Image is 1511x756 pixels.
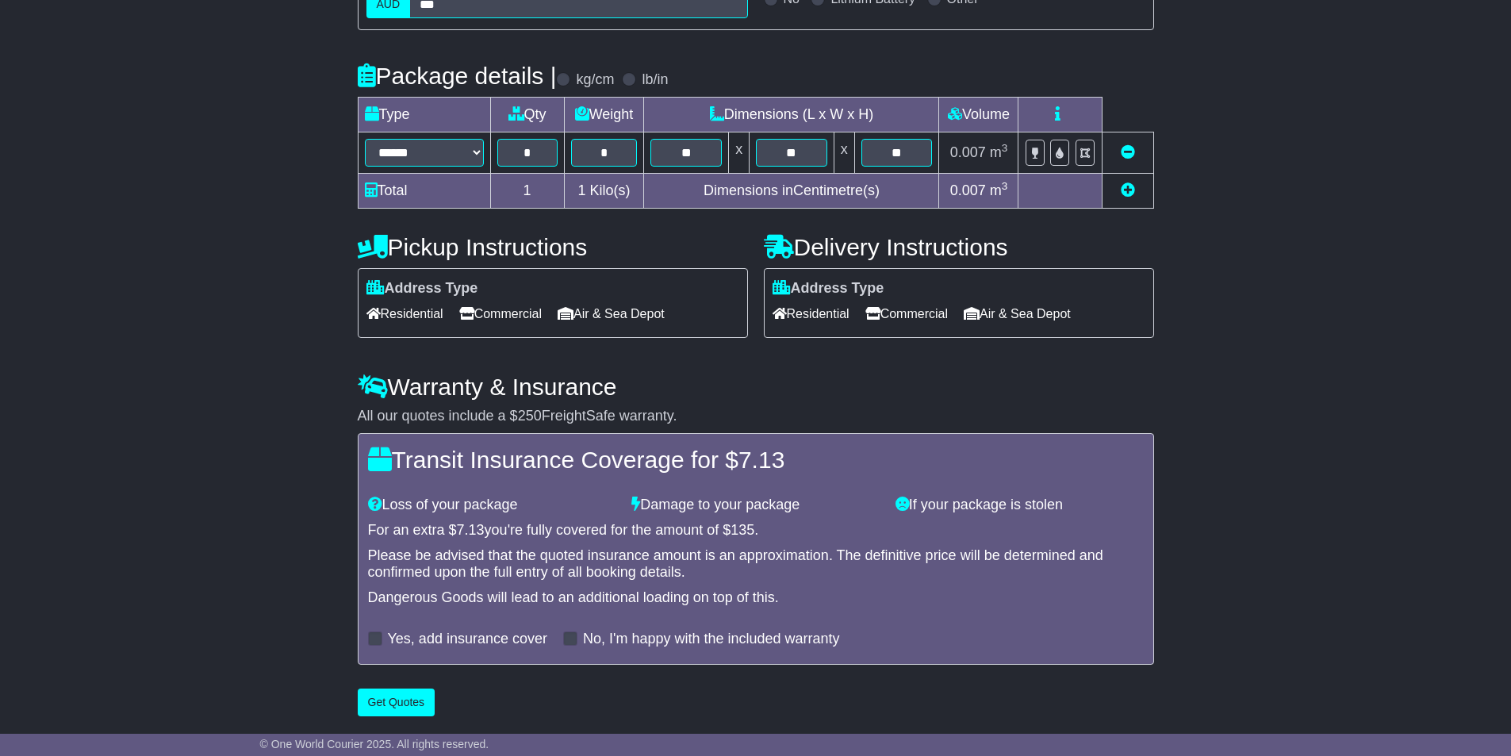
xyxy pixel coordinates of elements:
[457,522,485,538] span: 7.13
[834,132,854,174] td: x
[1121,144,1135,160] a: Remove this item
[1002,180,1008,192] sup: 3
[368,589,1144,607] div: Dangerous Goods will lead to an additional loading on top of this.
[490,174,564,209] td: 1
[558,301,665,326] span: Air & Sea Depot
[865,301,948,326] span: Commercial
[459,301,542,326] span: Commercial
[358,374,1154,400] h4: Warranty & Insurance
[773,280,884,297] label: Address Type
[583,631,840,648] label: No, I'm happy with the included warranty
[358,98,490,132] td: Type
[564,174,644,209] td: Kilo(s)
[368,447,1144,473] h4: Transit Insurance Coverage for $
[623,497,888,514] div: Damage to your package
[729,132,750,174] td: x
[577,182,585,198] span: 1
[388,631,547,648] label: Yes, add insurance cover
[644,98,939,132] td: Dimensions (L x W x H)
[642,71,668,89] label: lb/in
[358,689,435,716] button: Get Quotes
[360,497,624,514] div: Loss of your package
[368,522,1144,539] div: For an extra $ you're fully covered for the amount of $ .
[950,144,986,160] span: 0.007
[490,98,564,132] td: Qty
[576,71,614,89] label: kg/cm
[764,234,1154,260] h4: Delivery Instructions
[1002,142,1008,154] sup: 3
[990,144,1008,160] span: m
[888,497,1152,514] div: If your package is stolen
[564,98,644,132] td: Weight
[366,301,443,326] span: Residential
[964,301,1071,326] span: Air & Sea Depot
[990,182,1008,198] span: m
[644,174,939,209] td: Dimensions in Centimetre(s)
[358,174,490,209] td: Total
[260,738,489,750] span: © One World Courier 2025. All rights reserved.
[358,408,1154,425] div: All our quotes include a $ FreightSafe warranty.
[939,98,1018,132] td: Volume
[731,522,754,538] span: 135
[950,182,986,198] span: 0.007
[738,447,784,473] span: 7.13
[368,547,1144,581] div: Please be advised that the quoted insurance amount is an approximation. The definitive price will...
[1121,182,1135,198] a: Add new item
[358,63,557,89] h4: Package details |
[518,408,542,424] span: 250
[358,234,748,260] h4: Pickup Instructions
[773,301,849,326] span: Residential
[366,280,478,297] label: Address Type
